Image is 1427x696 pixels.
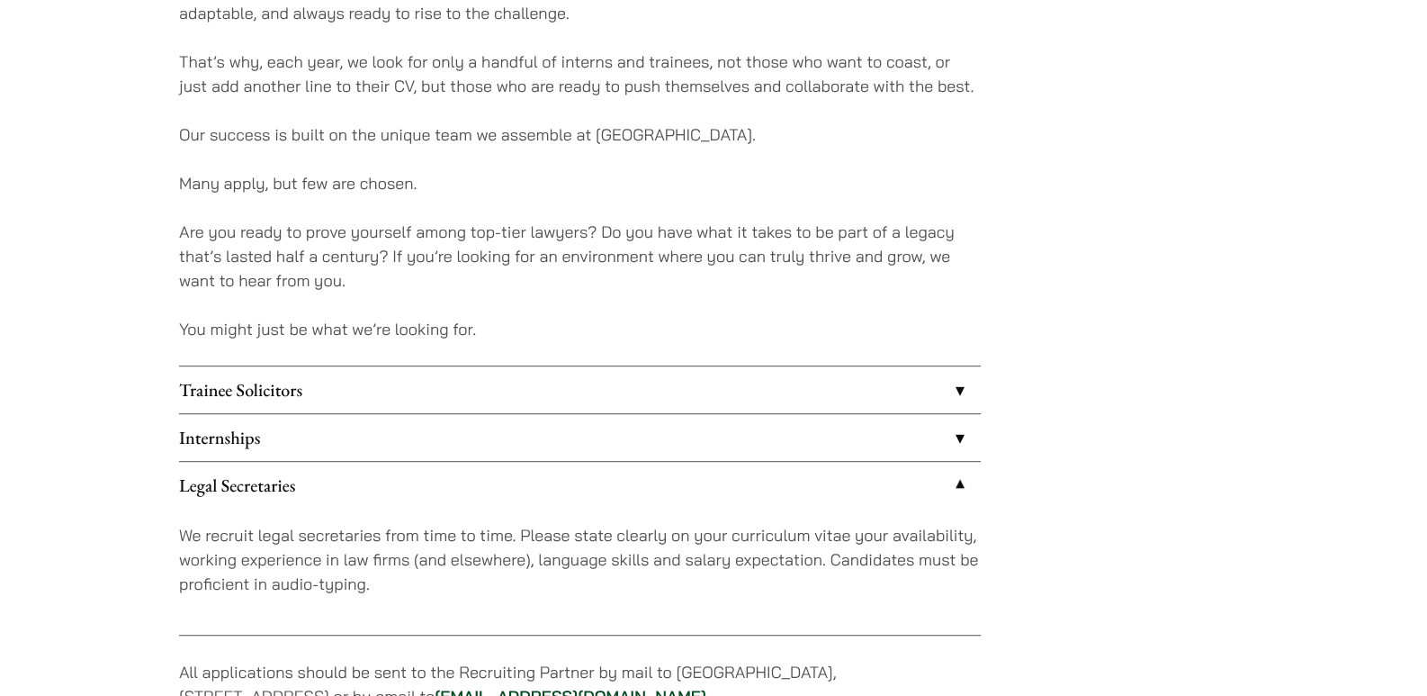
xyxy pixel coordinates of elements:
a: Trainee Solicitors [179,366,981,413]
p: We recruit legal secretaries from time to time. Please state clearly on your curriculum vitae you... [179,523,981,596]
p: Our success is built on the unique team we assemble at [GEOGRAPHIC_DATA]. [179,122,981,147]
a: Legal Secretaries [179,462,981,509]
a: Internships [179,414,981,461]
p: Many apply, but few are chosen. [179,171,981,195]
div: Legal Secretaries [179,509,981,635]
p: That’s why, each year, we look for only a handful of interns and trainees, not those who want to ... [179,50,981,98]
p: You might just be what we’re looking for. [179,317,981,341]
p: Are you ready to prove yourself among top-tier lawyers? Do you have what it takes to be part of a... [179,220,981,293]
